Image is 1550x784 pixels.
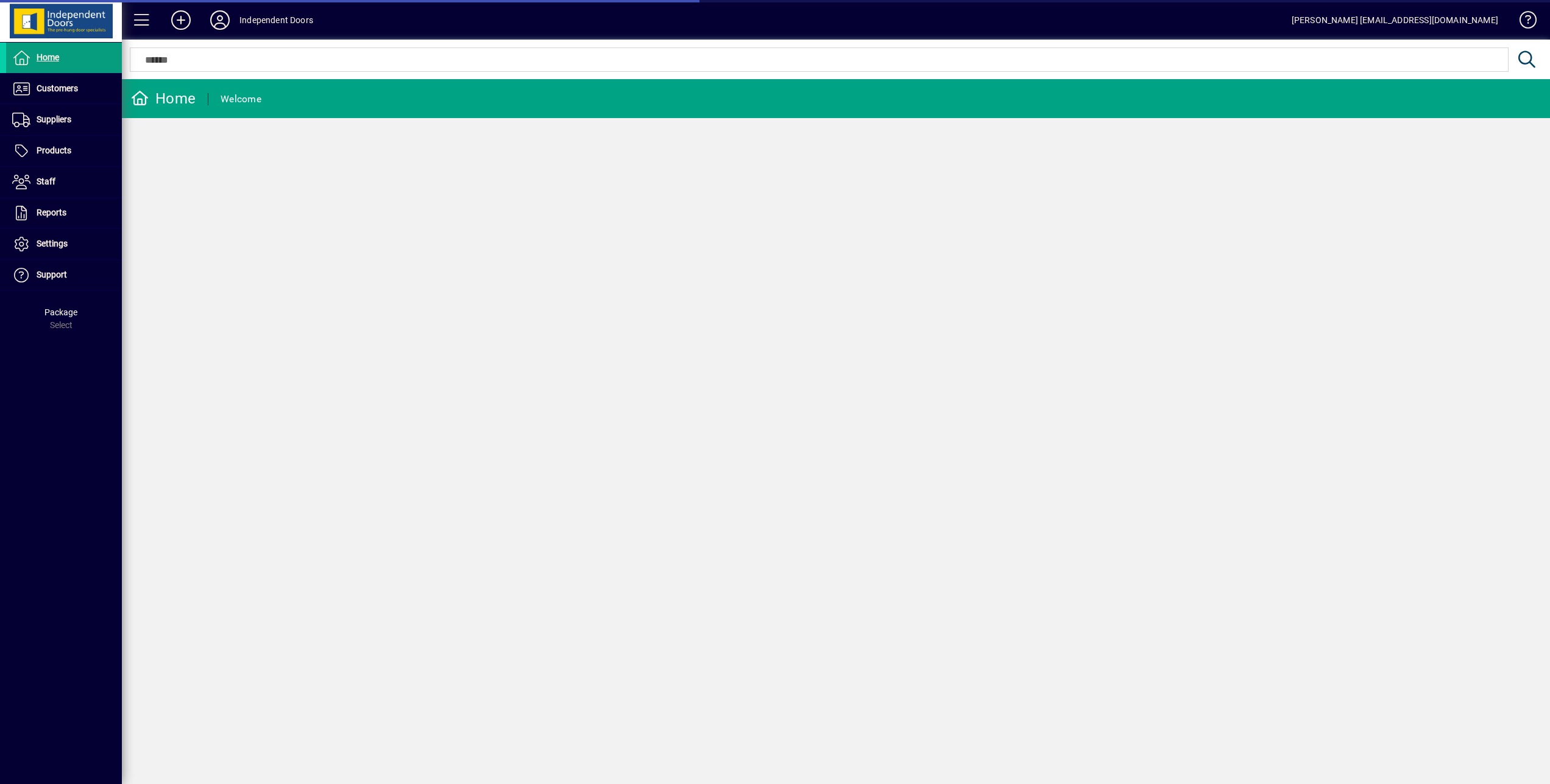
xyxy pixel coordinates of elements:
[221,89,261,109] div: Welcome
[1510,2,1535,42] a: Knowledge Base
[6,74,122,104] a: Customers
[6,167,122,197] a: Staff
[37,83,78,93] span: Customers
[6,229,122,259] a: Settings
[37,239,68,248] span: Settings
[44,307,77,317] span: Package
[37,208,66,217] span: Reports
[1292,10,1498,30] div: [PERSON_NAME] [EMAIL_ADDRESS][DOMAIN_NAME]
[6,136,122,166] a: Products
[37,177,55,186] span: Staff
[200,9,239,31] button: Profile
[239,10,313,30] div: Independent Doors
[37,145,71,155] span: Products
[6,260,122,290] a: Support
[6,105,122,135] a: Suppliers
[161,9,200,31] button: Add
[6,198,122,228] a: Reports
[37,114,71,124] span: Suppliers
[37,52,59,62] span: Home
[37,270,67,279] span: Support
[131,89,196,108] div: Home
